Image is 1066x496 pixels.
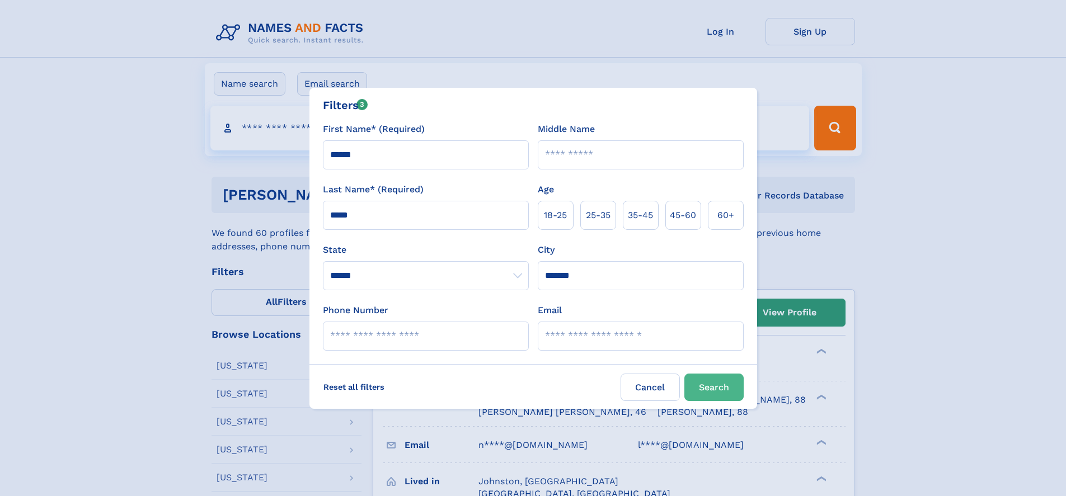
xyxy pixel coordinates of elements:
label: City [538,243,555,257]
span: 60+ [717,209,734,222]
span: 25‑35 [586,209,611,222]
label: Reset all filters [316,374,392,400]
label: State [323,243,529,257]
span: 35‑45 [628,209,653,222]
div: Filters [323,97,368,114]
label: Cancel [621,374,680,401]
label: First Name* (Required) [323,122,425,136]
span: 18‑25 [544,209,567,222]
label: Middle Name [538,122,595,136]
label: Age [538,183,554,196]
button: Search [684,374,744,401]
label: Phone Number [323,304,388,317]
span: 45‑60 [670,209,696,222]
label: Last Name* (Required) [323,183,424,196]
label: Email [538,304,562,317]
